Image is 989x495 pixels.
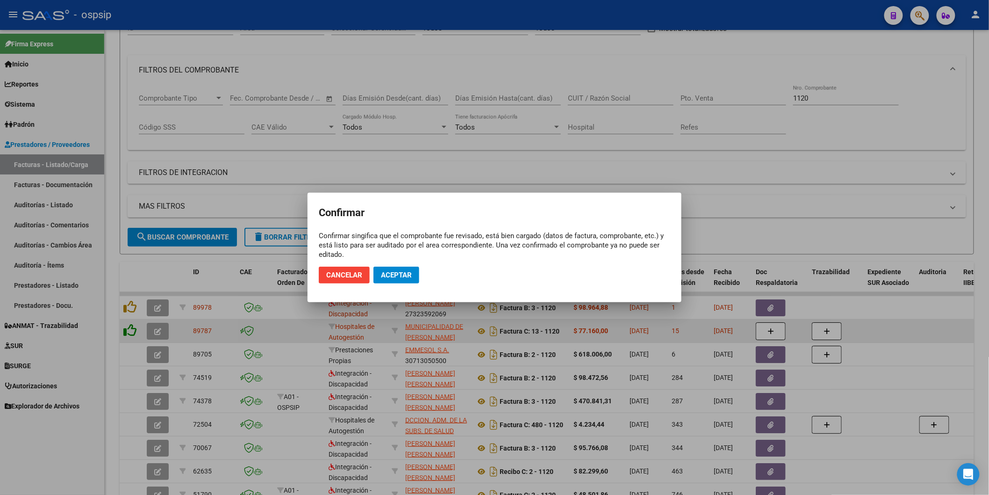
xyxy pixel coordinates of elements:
[373,267,419,284] button: Aceptar
[381,271,412,279] span: Aceptar
[319,267,370,284] button: Cancelar
[957,463,980,486] div: Open Intercom Messenger
[326,271,362,279] span: Cancelar
[319,231,670,259] div: Confirmar singifica que el comprobante fue revisado, está bien cargado (datos de factura, comprob...
[319,204,670,222] h2: Confirmar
